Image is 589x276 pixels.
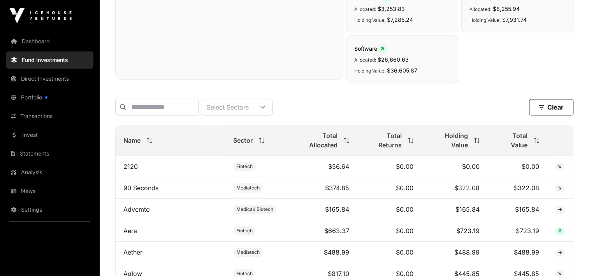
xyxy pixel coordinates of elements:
a: Settings [6,201,93,218]
a: Transactions [6,108,93,125]
a: Advemto [123,205,150,213]
td: $0.00 [357,177,421,199]
span: Sector [233,136,253,145]
span: Holding Value [429,131,468,150]
td: $165.84 [288,199,357,220]
iframe: Chat Widget [550,239,589,276]
td: $0.00 [357,199,421,220]
a: Portfolio [6,89,93,106]
span: Allocated: [469,6,491,12]
span: $3,253.83 [378,5,405,12]
td: $322.08 [421,177,487,199]
td: $488.99 [487,242,547,263]
span: $7,285.24 [387,16,413,23]
a: Invest [6,126,93,143]
span: Total Returns [365,131,402,150]
a: News [6,182,93,200]
span: Allocated: [354,6,376,12]
td: $488.99 [421,242,487,263]
span: Mediatech [236,249,260,255]
span: Holding Value: [354,68,385,74]
span: Mediatech [236,185,260,191]
span: Name [123,136,141,145]
button: Clear [529,99,573,115]
td: $374.85 [288,177,357,199]
a: Aether [123,248,142,256]
span: Fintech [236,163,253,170]
div: Select Sectors [202,99,253,115]
a: Aera [123,227,137,235]
a: Statements [6,145,93,162]
a: 2120 [123,163,138,170]
td: $0.00 [357,242,421,263]
span: Holding Value: [354,17,385,23]
td: $0.00 [357,220,421,242]
img: Icehouse Ventures Logo [9,8,72,23]
td: $723.19 [487,220,547,242]
td: $322.08 [487,177,547,199]
td: $0.00 [421,156,487,177]
a: Fund Investments [6,51,93,69]
td: $165.84 [421,199,487,220]
td: $488.99 [288,242,357,263]
span: $8,255.94 [493,5,520,12]
td: $0.00 [357,156,421,177]
span: Allocated: [354,57,376,63]
td: $723.19 [421,220,487,242]
td: $165.84 [487,199,547,220]
span: $36,605.87 [387,67,417,74]
span: Total Allocated [295,131,338,150]
a: Dashboard [6,33,93,50]
td: $0.00 [487,156,547,177]
span: $26,660.63 [378,56,409,63]
span: Software [354,45,387,52]
td: $56.64 [288,156,357,177]
span: $7,931.74 [502,16,527,23]
a: Direct Investments [6,70,93,87]
td: $663.37 [288,220,357,242]
span: Holding Value: [469,17,501,23]
span: Fintech [236,228,253,234]
a: Analysis [6,164,93,181]
a: 90 Seconds [123,184,158,192]
span: Medical/ Biotech [236,206,273,212]
span: Total Value [495,131,527,150]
